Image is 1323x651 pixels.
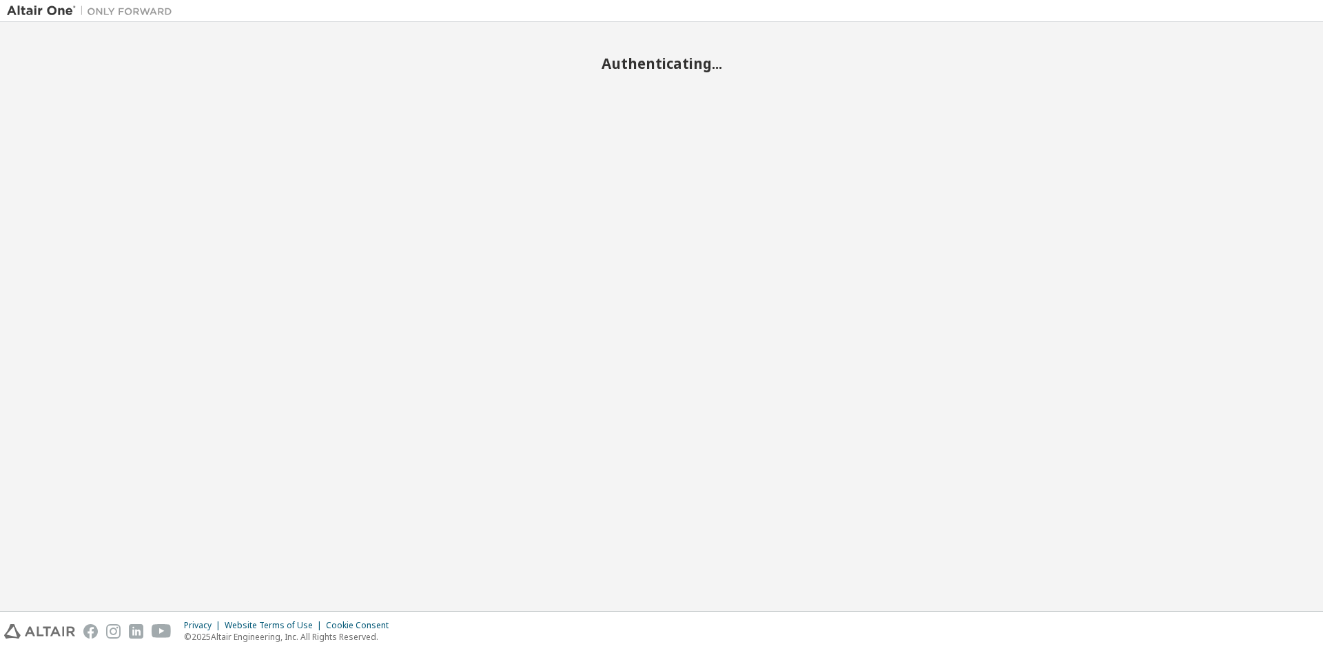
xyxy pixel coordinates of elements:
[184,620,225,631] div: Privacy
[225,620,326,631] div: Website Terms of Use
[4,624,75,639] img: altair_logo.svg
[152,624,172,639] img: youtube.svg
[129,624,143,639] img: linkedin.svg
[326,620,397,631] div: Cookie Consent
[7,54,1316,72] h2: Authenticating...
[106,624,121,639] img: instagram.svg
[7,4,179,18] img: Altair One
[83,624,98,639] img: facebook.svg
[184,631,397,643] p: © 2025 Altair Engineering, Inc. All Rights Reserved.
